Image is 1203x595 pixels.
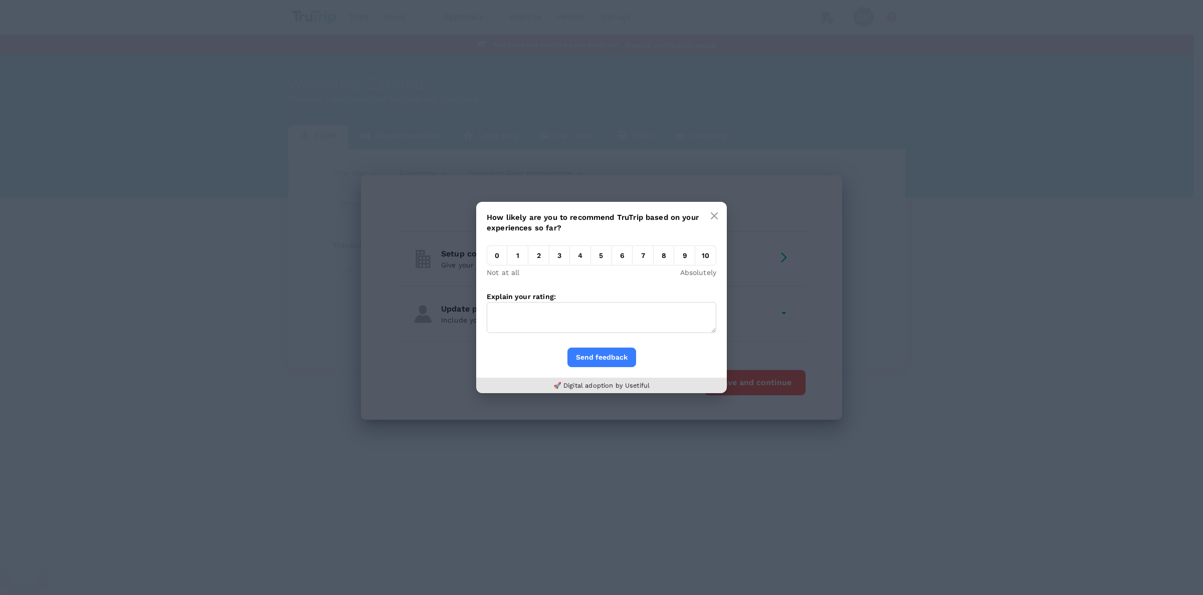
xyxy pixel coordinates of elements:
[591,245,612,265] em: 5
[675,245,695,265] em: 9
[654,245,674,265] em: 8
[696,245,716,265] em: 10
[529,245,549,265] em: 2
[487,292,556,301] label: Explain your rating:
[612,245,633,265] em: 6
[549,245,570,265] em: 3
[553,382,650,389] a: 🚀 Digital adoption by Usetiful
[487,213,699,232] span: How likely are you to recommend TruTrip based on your experiences so far?
[487,267,520,277] p: Not at all
[567,348,636,367] button: Send feedback
[487,245,507,265] em: 0
[508,245,528,265] em: 1
[680,267,717,277] p: Absolutely
[570,245,591,265] em: 4
[633,245,654,265] em: 7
